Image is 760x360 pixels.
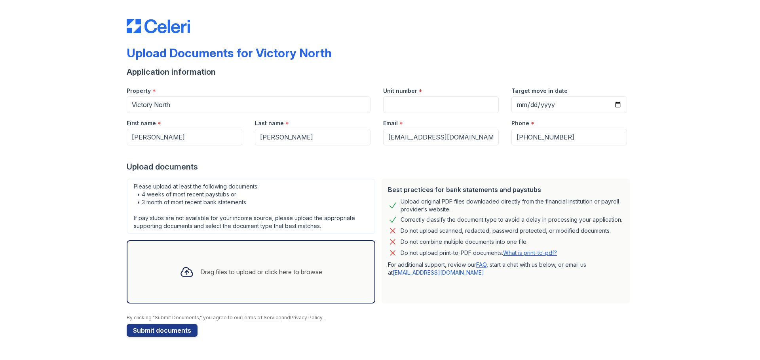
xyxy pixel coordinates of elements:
[127,119,156,127] label: First name
[401,249,557,257] p: Do not upload print-to-PDF documents.
[383,119,398,127] label: Email
[127,179,375,234] div: Please upload at least the following documents: • 4 weeks of most recent paystubs or • 3 month of...
[127,66,633,77] div: Application information
[401,215,622,224] div: Correctly classify the document type to avoid a delay in processing your application.
[388,261,624,277] p: For additional support, review our , start a chat with us below, or email us at
[255,119,284,127] label: Last name
[393,269,484,276] a: [EMAIL_ADDRESS][DOMAIN_NAME]
[127,87,151,95] label: Property
[127,315,633,321] div: By clicking "Submit Documents," you agree to our and
[127,161,633,172] div: Upload documents
[383,87,417,95] label: Unit number
[388,185,624,194] div: Best practices for bank statements and paystubs
[127,324,198,337] button: Submit documents
[401,198,624,213] div: Upload original PDF files downloaded directly from the financial institution or payroll provider’...
[200,267,322,277] div: Drag files to upload or click here to browse
[401,226,611,236] div: Do not upload scanned, redacted, password protected, or modified documents.
[241,315,281,320] a: Terms of Service
[127,19,190,33] img: CE_Logo_Blue-a8612792a0a2168367f1c8372b55b34899dd931a85d93a1a3d3e32e68fde9ad4.png
[503,249,557,256] a: What is print-to-pdf?
[476,261,486,268] a: FAQ
[127,46,332,60] div: Upload Documents for Victory North
[511,119,529,127] label: Phone
[401,237,528,247] div: Do not combine multiple documents into one file.
[290,315,323,320] a: Privacy Policy.
[511,87,568,95] label: Target move in date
